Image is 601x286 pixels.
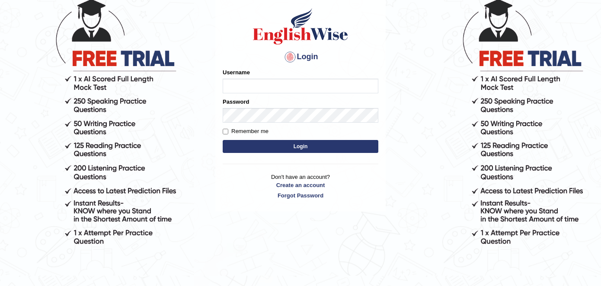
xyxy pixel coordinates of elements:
[223,98,249,106] label: Password
[251,7,350,46] img: Logo of English Wise sign in for intelligent practice with AI
[223,68,250,76] label: Username
[223,140,378,153] button: Login
[223,129,228,134] input: Remember me
[223,127,269,136] label: Remember me
[223,181,378,189] a: Create an account
[223,173,378,200] p: Don't have an account?
[223,50,378,64] h4: Login
[223,191,378,200] a: Forgot Password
